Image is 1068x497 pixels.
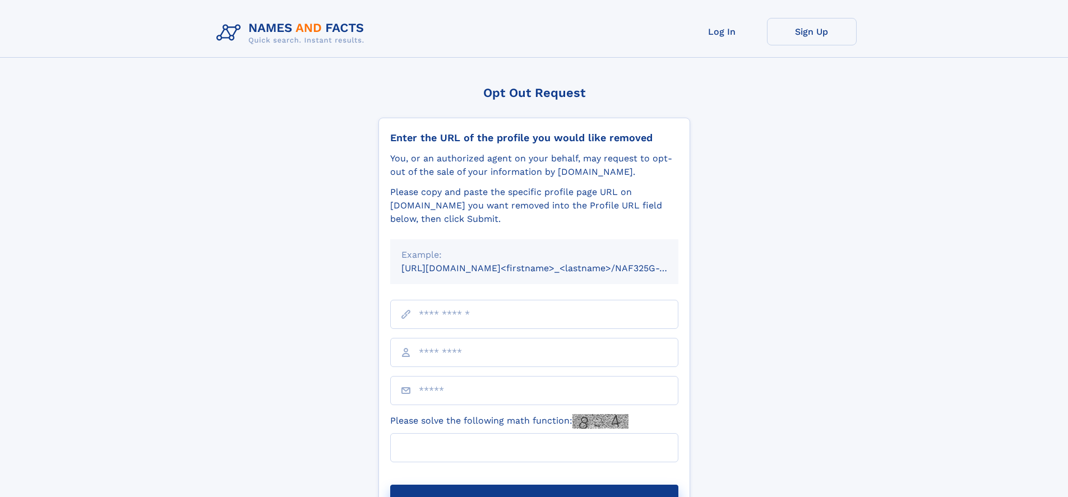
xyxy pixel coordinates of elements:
[767,18,857,45] a: Sign Up
[677,18,767,45] a: Log In
[401,263,700,273] small: [URL][DOMAIN_NAME]<firstname>_<lastname>/NAF325G-xxxxxxxx
[390,152,678,179] div: You, or an authorized agent on your behalf, may request to opt-out of the sale of your informatio...
[390,132,678,144] div: Enter the URL of the profile you would like removed
[212,18,373,48] img: Logo Names and Facts
[390,185,678,226] div: Please copy and paste the specific profile page URL on [DOMAIN_NAME] you want removed into the Pr...
[401,248,667,262] div: Example:
[390,414,628,429] label: Please solve the following math function:
[378,86,690,100] div: Opt Out Request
